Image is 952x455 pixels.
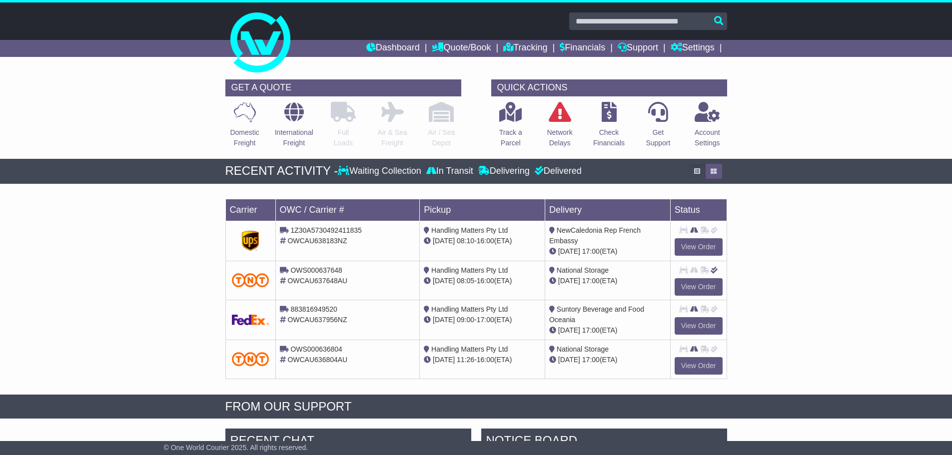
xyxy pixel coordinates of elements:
div: Waiting Collection [338,166,423,177]
div: GET A QUOTE [225,79,461,96]
span: 08:10 [457,237,474,245]
span: 09:00 [457,316,474,324]
span: [DATE] [558,356,580,364]
a: View Order [675,278,723,296]
span: OWCAU636804AU [287,356,347,364]
div: (ETA) [549,325,666,336]
a: DomesticFreight [229,101,259,154]
a: Dashboard [366,40,420,57]
p: Get Support [646,127,670,148]
span: 17:00 [582,326,600,334]
a: View Order [675,357,723,375]
a: AccountSettings [694,101,721,154]
a: Support [618,40,658,57]
td: OWC / Carrier # [275,199,420,221]
span: 17:00 [582,277,600,285]
span: NewCaledonia Rep French Embassy [549,226,641,245]
p: Network Delays [547,127,572,148]
a: View Order [675,317,723,335]
p: Track a Parcel [499,127,522,148]
div: In Transit [424,166,476,177]
span: National Storage [557,345,609,353]
img: GetCarrierServiceDarkLogo [232,315,269,325]
span: [DATE] [433,277,455,285]
span: Handling Matters Pty Ltd [431,305,508,313]
p: Account Settings [695,127,720,148]
div: (ETA) [549,246,666,257]
td: Carrier [225,199,275,221]
p: Air / Sea Depot [428,127,455,148]
div: (ETA) [549,355,666,365]
div: - (ETA) [424,236,541,246]
div: RECENT ACTIVITY - [225,164,338,178]
div: - (ETA) [424,315,541,325]
div: QUICK ACTIONS [491,79,727,96]
span: 1Z30A5730492411835 [290,226,361,234]
span: OWCAU638183NZ [287,237,347,245]
td: Status [670,199,727,221]
span: Handling Matters Pty Ltd [431,266,508,274]
span: Handling Matters Pty Ltd [431,226,508,234]
a: GetSupport [645,101,671,154]
span: OWS000636804 [290,345,342,353]
span: Handling Matters Pty Ltd [431,345,508,353]
span: [DATE] [433,356,455,364]
div: - (ETA) [424,355,541,365]
span: [DATE] [558,247,580,255]
span: 16:00 [477,356,494,364]
span: 11:26 [457,356,474,364]
a: Settings [671,40,715,57]
span: OWCAU637648AU [287,277,347,285]
span: Suntory Beverage and Food Oceania [549,305,644,324]
p: Domestic Freight [230,127,259,148]
span: National Storage [557,266,609,274]
img: GetCarrierServiceDarkLogo [242,231,259,251]
span: 17:00 [582,247,600,255]
a: Quote/Book [432,40,491,57]
span: [DATE] [433,316,455,324]
div: - (ETA) [424,276,541,286]
span: OWS000637648 [290,266,342,274]
span: [DATE] [558,277,580,285]
div: FROM OUR SUPPORT [225,400,727,414]
span: OWCAU637956NZ [287,316,347,324]
a: CheckFinancials [593,101,625,154]
a: NetworkDelays [546,101,573,154]
span: 883816949520 [290,305,337,313]
span: © One World Courier 2025. All rights reserved. [164,444,308,452]
td: Delivery [545,199,670,221]
p: Air & Sea Freight [378,127,407,148]
a: Track aParcel [499,101,523,154]
div: Delivered [532,166,582,177]
p: Full Loads [331,127,356,148]
p: Check Financials [593,127,625,148]
a: InternationalFreight [274,101,314,154]
span: 08:05 [457,277,474,285]
img: TNT_Domestic.png [232,273,269,287]
div: (ETA) [549,276,666,286]
img: TNT_Domestic.png [232,352,269,366]
span: 17:00 [477,316,494,324]
a: Tracking [503,40,547,57]
a: Financials [560,40,605,57]
span: 16:00 [477,277,494,285]
div: Delivering [476,166,532,177]
a: View Order [675,238,723,256]
span: 17:00 [582,356,600,364]
span: [DATE] [558,326,580,334]
span: 16:00 [477,237,494,245]
p: International Freight [275,127,313,148]
span: [DATE] [433,237,455,245]
td: Pickup [420,199,545,221]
